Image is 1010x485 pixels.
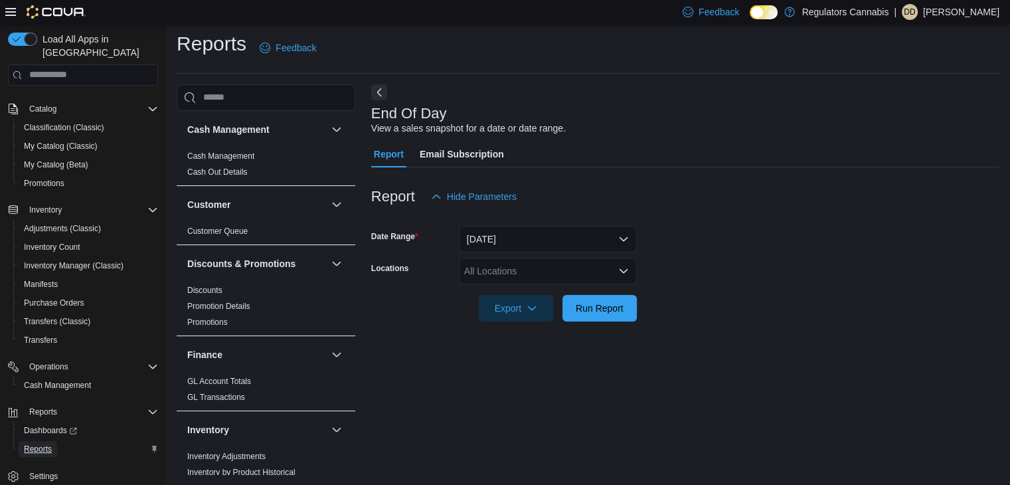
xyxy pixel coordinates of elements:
div: Discounts & Promotions [177,282,355,336]
span: Purchase Orders [19,295,158,311]
button: My Catalog (Beta) [13,155,163,174]
p: Regulators Cannabis [801,4,888,20]
a: Promotions [187,318,228,327]
button: Inventory [329,422,345,438]
a: GL Transactions [187,393,245,402]
a: Inventory Count [19,239,86,255]
span: Run Report [576,302,624,315]
span: Reports [19,441,158,457]
a: Discounts [187,286,222,295]
button: Inventory [3,201,163,219]
a: Feedback [254,35,321,61]
button: Reports [24,404,62,420]
span: Inventory [29,205,62,215]
a: My Catalog (Beta) [19,157,94,173]
span: Customer Queue [187,226,248,237]
a: Settings [24,468,63,484]
span: Settings [24,468,158,484]
button: Transfers [13,331,163,349]
button: Customer [187,198,326,211]
span: Export [487,295,545,322]
span: My Catalog (Classic) [24,141,98,151]
p: [PERSON_NAME] [923,4,999,20]
div: Finance [177,373,355,411]
a: Cash Management [19,377,96,393]
span: Reports [24,444,52,454]
span: Manifests [19,276,158,292]
a: Adjustments (Classic) [19,221,106,237]
span: Inventory Manager (Classic) [24,260,124,271]
p: | [894,4,896,20]
span: Catalog [24,101,158,117]
button: Discounts & Promotions [187,257,326,270]
button: Reports [3,403,163,421]
span: Transfers [24,335,57,345]
h1: Reports [177,31,246,57]
span: Inventory by Product Historical [187,467,295,478]
div: Devon DeSalliers [902,4,918,20]
a: Inventory Adjustments [187,452,266,461]
span: Classification (Classic) [19,120,158,136]
button: Promotions [13,174,163,193]
span: Catalog [29,104,56,114]
span: My Catalog (Classic) [19,138,158,154]
button: Operations [3,357,163,376]
span: DD [904,4,915,20]
span: Operations [24,359,158,375]
button: Inventory [24,202,67,218]
button: Customer [329,197,345,213]
a: Reports [19,441,57,457]
a: Transfers (Classic) [19,314,96,330]
button: Classification (Classic) [13,118,163,137]
button: Export [479,295,553,322]
span: Discounts [187,285,222,296]
button: Discounts & Promotions [329,256,345,272]
button: [DATE] [459,226,637,252]
button: Reports [13,440,163,458]
a: Cash Management [187,151,254,161]
span: Settings [29,471,58,482]
button: Inventory [187,423,326,436]
span: Transfers (Classic) [24,316,90,327]
button: Finance [329,347,345,363]
a: My Catalog (Classic) [19,138,103,154]
span: Operations [29,361,68,372]
a: Inventory by Product Historical [187,468,295,477]
a: Transfers [19,332,62,348]
span: Promotions [19,175,158,191]
button: Catalog [24,101,62,117]
span: Inventory [24,202,158,218]
span: Purchase Orders [24,298,84,308]
div: View a sales snapshot for a date or date range. [371,122,566,136]
div: Customer [177,223,355,244]
span: Hide Parameters [447,190,517,203]
span: Promotions [187,317,228,328]
span: Dashboards [24,425,77,436]
span: Classification (Classic) [24,122,104,133]
label: Date Range [371,231,418,242]
a: Promotions [19,175,70,191]
span: My Catalog (Beta) [19,157,158,173]
a: Cash Out Details [187,167,248,177]
button: Adjustments (Classic) [13,219,163,238]
button: Run Report [562,295,637,322]
button: Inventory Manager (Classic) [13,256,163,275]
h3: Finance [187,348,222,361]
button: Open list of options [618,266,629,276]
span: Adjustments (Classic) [19,221,158,237]
label: Locations [371,263,409,274]
img: Cova [27,5,86,19]
span: Promotions [24,178,64,189]
a: Inventory Manager (Classic) [19,258,129,274]
span: Feedback [276,41,316,54]
span: GL Transactions [187,392,245,403]
span: Load All Apps in [GEOGRAPHIC_DATA] [37,33,158,59]
h3: Report [371,189,415,205]
button: Manifests [13,275,163,294]
span: Report [374,141,404,167]
button: Cash Management [13,376,163,395]
button: Inventory Count [13,238,163,256]
button: Finance [187,348,326,361]
span: Feedback [699,5,739,19]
